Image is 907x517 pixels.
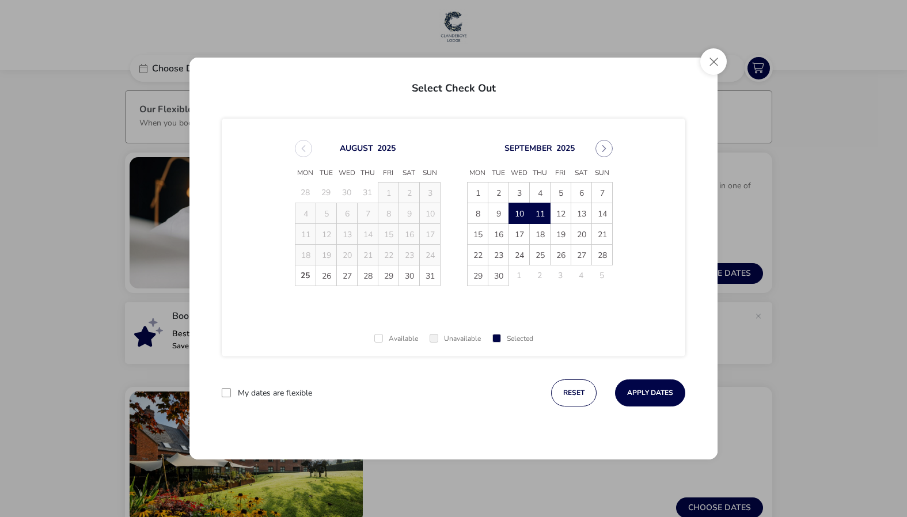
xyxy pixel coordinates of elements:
td: 5 [550,183,571,203]
td: 21 [357,245,378,265]
td: 2 [488,183,508,203]
span: 17 [510,225,530,245]
td: 4 [295,203,316,224]
button: Choose Year [556,143,575,154]
td: 13 [571,203,591,224]
h2: Select Check Out [199,69,708,102]
span: 21 [593,225,613,245]
td: 16 [399,224,419,245]
td: 3 [508,183,529,203]
span: Mon [295,165,316,182]
td: 2 [399,183,419,203]
button: Apply Dates [615,379,685,406]
span: 19 [551,225,571,245]
td: 9 [488,203,508,224]
span: 13 [572,204,592,224]
td: 6 [571,183,591,203]
span: Wed [336,165,357,182]
span: 7 [593,183,613,203]
td: 13 [336,224,357,245]
td: 28 [295,183,316,203]
td: 5 [316,203,336,224]
span: 20 [572,225,592,245]
td: 11 [295,224,316,245]
td: 31 [357,183,378,203]
td: 29 [467,265,488,286]
span: 27 [572,245,592,265]
span: 4 [530,183,551,203]
td: 23 [488,245,508,265]
span: Tue [488,165,508,182]
td: 12 [316,224,336,245]
button: Next Month [595,140,613,157]
span: 18 [530,225,551,245]
button: Choose Month [340,143,373,154]
td: 20 [571,224,591,245]
td: 16 [488,224,508,245]
td: 4 [571,265,591,286]
td: 2 [529,265,550,286]
span: 9 [489,204,509,224]
td: 5 [591,265,612,286]
td: 22 [378,245,399,265]
span: 27 [337,266,358,286]
span: Sat [571,165,591,182]
span: Fri [378,165,399,182]
td: 8 [467,203,488,224]
span: Sun [419,165,440,182]
div: Selected [492,335,533,343]
td: 11 [529,203,550,224]
span: 15 [468,225,488,245]
button: Choose Month [504,143,552,154]
td: 17 [508,224,529,245]
span: 14 [593,204,613,224]
span: Sun [591,165,612,182]
td: 26 [316,265,336,286]
td: 1 [467,183,488,203]
td: 10 [508,203,529,224]
span: 23 [489,245,509,265]
td: 30 [488,265,508,286]
span: 3 [510,183,530,203]
td: 9 [399,203,419,224]
td: 26 [550,245,571,265]
td: 1 [378,183,399,203]
td: 3 [550,265,571,286]
span: 31 [420,266,441,286]
label: My dates are flexible [238,389,312,397]
span: 6 [572,183,592,203]
td: 24 [419,245,440,265]
span: 16 [489,225,509,245]
button: Choose Year [377,143,396,154]
td: 18 [295,245,316,265]
td: 30 [399,265,419,286]
td: 23 [399,245,419,265]
td: 21 [591,224,612,245]
button: Close [700,48,727,75]
button: reset [551,379,597,406]
span: 22 [468,245,488,265]
td: 19 [316,245,336,265]
td: 8 [378,203,399,224]
td: 28 [591,245,612,265]
span: Tue [316,165,336,182]
span: 29 [379,266,399,286]
td: 7 [357,203,378,224]
td: 25 [295,265,316,286]
td: 24 [508,245,529,265]
td: 30 [336,183,357,203]
td: 19 [550,224,571,245]
span: 29 [468,266,488,286]
div: Choose Date [284,126,623,300]
td: 7 [591,183,612,203]
span: 25 [530,245,551,265]
td: 15 [378,224,399,245]
span: Mon [467,165,488,182]
span: 26 [551,245,571,265]
span: 2 [489,183,509,203]
td: 27 [336,265,357,286]
td: 10 [419,203,440,224]
td: 18 [529,224,550,245]
td: 3 [419,183,440,203]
